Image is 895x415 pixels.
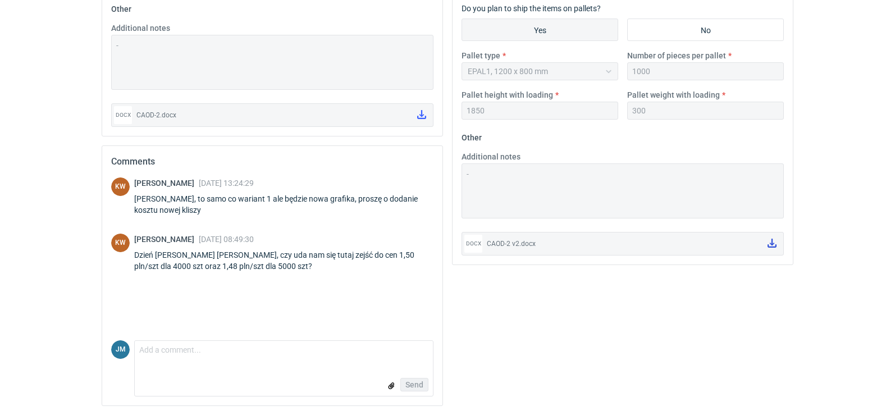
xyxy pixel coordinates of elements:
[134,193,433,216] div: [PERSON_NAME], to samo co wariant 1 ale będzie nowa grafika, proszę o dodanie kosztu nowej kliszy
[111,177,130,196] figcaption: KW
[111,35,433,90] textarea: -
[462,163,784,218] textarea: -
[111,340,130,359] figcaption: JM
[462,4,601,13] label: Do you plan to ship the items on pallets?
[405,381,423,389] span: Send
[134,235,199,244] span: [PERSON_NAME]
[111,234,130,252] figcaption: KW
[136,110,408,121] div: CAOD-2.docx
[134,179,199,188] span: [PERSON_NAME]
[627,89,720,101] label: Pallet weight with loading
[462,129,482,142] legend: Other
[114,106,132,124] div: docx
[199,179,254,188] span: [DATE] 13:24:29
[627,50,726,61] label: Number of pieces per pallet
[134,249,433,272] div: Dzień [PERSON_NAME] [PERSON_NAME], czy uda nam się tutaj zejść do cen 1,50 pln/szt dla 4000 szt o...
[199,235,254,244] span: [DATE] 08:49:30
[487,238,759,249] div: CAOD-2 v2.docx
[462,50,500,61] label: Pallet type
[462,151,520,162] label: Additional notes
[111,22,170,34] label: Additional notes
[462,89,553,101] label: Pallet height with loading
[111,340,130,359] div: Joanna Myślak
[400,378,428,391] button: Send
[111,155,433,168] h2: Comments
[111,177,130,196] div: Klaudia Wiśniewska
[464,235,482,253] div: docx
[111,234,130,252] div: Klaudia Wiśniewska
